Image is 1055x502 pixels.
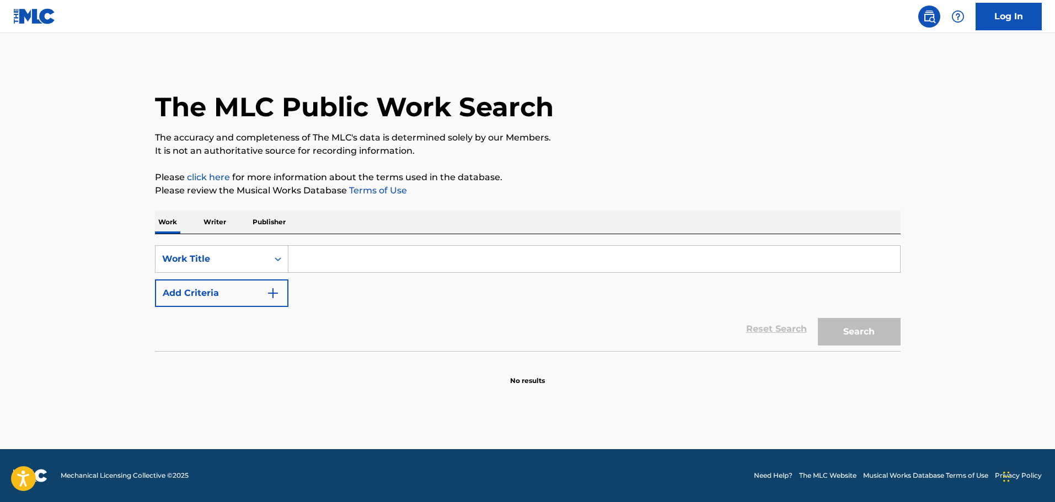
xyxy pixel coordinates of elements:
[249,210,289,234] p: Publisher
[155,144,901,158] p: It is not an authoritative source for recording information.
[799,471,856,481] a: The MLC Website
[510,363,545,386] p: No results
[13,469,47,482] img: logo
[347,185,407,196] a: Terms of Use
[995,471,1042,481] a: Privacy Policy
[155,279,288,307] button: Add Criteria
[155,131,901,144] p: The accuracy and completeness of The MLC's data is determined solely by our Members.
[918,6,940,28] a: Public Search
[155,210,180,234] p: Work
[155,171,901,184] p: Please for more information about the terms used in the database.
[162,252,261,266] div: Work Title
[266,287,280,300] img: 9d2ae6d4665cec9f34b9.svg
[976,3,1042,30] a: Log In
[863,471,988,481] a: Musical Works Database Terms of Use
[923,10,936,23] img: search
[951,10,965,23] img: help
[155,90,554,123] h1: The MLC Public Work Search
[155,184,901,197] p: Please review the Musical Works Database
[200,210,229,234] p: Writer
[1003,460,1010,493] div: Drag
[13,8,56,24] img: MLC Logo
[947,6,969,28] div: Help
[187,172,230,182] a: click here
[1000,449,1055,502] iframe: Chat Widget
[155,245,901,351] form: Search Form
[61,471,189,481] span: Mechanical Licensing Collective © 2025
[754,471,792,481] a: Need Help?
